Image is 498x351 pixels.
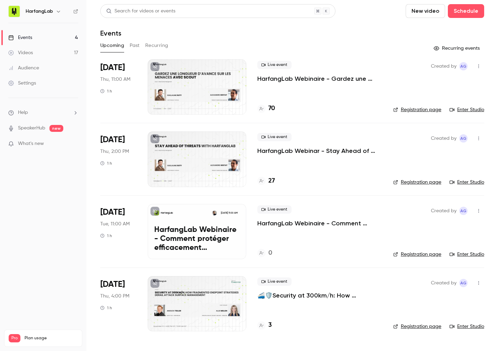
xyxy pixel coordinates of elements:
span: AG [460,279,467,287]
div: Search for videos or events [106,8,175,15]
h4: 0 [268,248,272,258]
h1: Events [100,29,121,37]
a: 70 [257,104,275,113]
span: Alexandre Gestat [459,62,468,70]
span: [DATE] 11:00 AM [219,211,239,215]
span: AG [460,134,467,143]
button: Upcoming [100,40,124,51]
div: 1 h [100,88,112,94]
span: What's new [18,140,44,147]
a: Enter Studio [450,251,484,258]
span: Created by [431,134,456,143]
span: [DATE] [100,207,125,218]
a: HarfangLab Webinaire - Comment protéger efficacement l’enseignement supérieur contre les cyberatt... [148,204,246,259]
span: Alexandre Gestat [459,134,468,143]
span: new [49,125,63,132]
span: [DATE] [100,134,125,145]
span: Help [18,109,28,116]
span: Created by [431,207,456,215]
h4: 27 [268,176,275,186]
h6: HarfangLab [26,8,53,15]
button: Recurring events [431,43,484,54]
span: Created by [431,279,456,287]
div: 1 h [100,233,112,238]
span: Thu, 11:00 AM [100,76,130,83]
a: Registration page [393,251,441,258]
p: HarfangLab [161,211,173,215]
h4: 70 [268,104,275,113]
a: Enter Studio [450,323,484,330]
span: Live event [257,277,292,286]
div: Settings [8,80,36,87]
div: Oct 21 Tue, 11:00 AM (Europe/Paris) [100,204,137,259]
img: HarfangLab [9,6,20,17]
div: Oct 9 Thu, 11:00 AM (Europe/Paris) [100,59,137,115]
a: Enter Studio [450,179,484,186]
span: Live event [257,61,292,69]
span: Tue, 11:00 AM [100,221,130,227]
a: HarfangLab Webinar - Stay Ahead of Threats with HarfangLab Scout [257,147,382,155]
li: help-dropdown-opener [8,109,78,116]
span: Alexandre Gestat [459,207,468,215]
a: HarfangLab Webinaire - Gardez une longueur d’avance sur les menaces avec HarfangLab Scout [257,75,382,83]
a: HarfangLab Webinaire - Comment protéger efficacement l’enseignement supérieur contre les cyberatt... [257,219,382,227]
span: Thu, 4:00 PM [100,293,129,300]
a: Enter Studio [450,106,484,113]
span: AG [460,207,467,215]
span: Pro [9,334,20,342]
a: SpeakerHub [18,125,45,132]
a: Registration page [393,106,441,113]
span: Thu, 2:00 PM [100,148,129,155]
button: Recurring [145,40,168,51]
div: Nov 13 Thu, 4:00 PM (Europe/Paris) [100,276,137,331]
a: 🚄🛡️Security at 300km/h: How Fragmented Endpoint Strategies Derail Attack Surface Management ? [257,291,382,300]
a: 3 [257,321,272,330]
span: Live event [257,205,292,214]
button: New video [406,4,445,18]
h4: 3 [268,321,272,330]
div: Events [8,34,32,41]
div: Videos [8,49,33,56]
span: Alexandre Gestat [459,279,468,287]
span: Live event [257,133,292,141]
div: Oct 9 Thu, 2:00 PM (Europe/Paris) [100,131,137,187]
button: Past [130,40,140,51]
div: 1 h [100,160,112,166]
span: [DATE] [100,279,125,290]
a: Registration page [393,179,441,186]
a: Registration page [393,323,441,330]
a: 0 [257,248,272,258]
iframe: Noticeable Trigger [70,141,78,147]
img: Florian Le Roux [212,211,217,215]
p: HarfangLab Webinaire - Comment protéger efficacement l’enseignement supérieur contre les cyberatt... [154,226,240,252]
div: 1 h [100,305,112,311]
span: Plan usage [25,335,78,341]
div: Audience [8,65,39,71]
span: AG [460,62,467,70]
button: Schedule [448,4,484,18]
span: Created by [431,62,456,70]
span: [DATE] [100,62,125,73]
a: 27 [257,176,275,186]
